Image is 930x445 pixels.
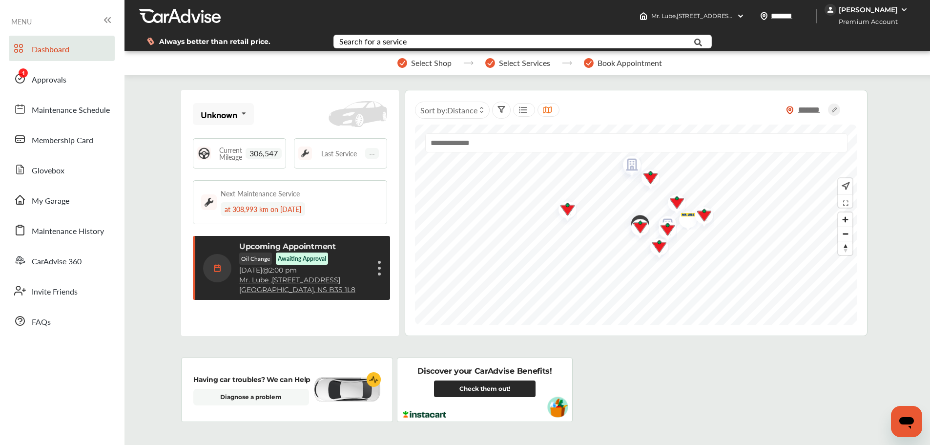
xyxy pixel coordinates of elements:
a: Glovebox [9,157,115,182]
span: [DATE] [239,266,262,275]
span: Premium Account [826,17,905,27]
span: Mr. Lube , [STREET_ADDRESS] [GEOGRAPHIC_DATA] , NS B3S 1L8 [651,12,829,20]
span: -- [365,148,379,159]
span: Dashboard [32,43,69,56]
img: placeholder_car.fcab19be.svg [329,101,387,127]
img: instacart-vehicle.0979a191.svg [547,397,568,418]
img: jVpblrzwTbfkPYzPPzSLxeg0AAAAASUVORK5CYII= [825,4,836,16]
span: Book Appointment [598,59,662,67]
img: logo-canadian-tire.png [688,202,714,231]
img: empty_shop_logo.394c5474.svg [651,211,677,242]
img: maintenance_logo [201,194,217,210]
img: instacart-logo.217963cc.svg [403,411,446,418]
img: logo-canadian-tire.png [634,164,660,193]
div: Map marker [616,152,640,182]
div: Map marker [651,211,676,242]
img: calendar-icon.35d1de04.svg [203,254,231,282]
span: MENU [11,18,32,25]
a: Dashboard [9,36,115,61]
img: logo-canadian-tire.png [616,152,641,182]
div: Map marker [651,216,676,245]
span: Invite Friends [32,286,78,298]
span: Maintenance History [32,225,104,238]
canvas: Map [415,125,857,325]
span: Last Service [321,150,357,157]
img: diagnose-vehicle.c84bcb0a.svg [312,377,381,403]
button: Zoom out [838,227,852,241]
a: Membership Card [9,127,115,152]
div: Map marker [661,189,685,218]
span: Maintenance Schedule [32,104,110,117]
img: logo-canadian-tire.png [661,189,686,218]
img: stepper-checkmark.b5569197.svg [397,58,407,68]
img: empty_shop_logo.394c5474.svg [616,151,641,182]
img: stepper-checkmark.b5569197.svg [584,58,594,68]
div: at 308,993 km on [DATE] [221,202,305,216]
a: FAQs [9,308,115,334]
a: Invite Friends [9,278,115,303]
img: cardiogram-logo.18e20815.svg [367,372,381,387]
div: Map marker [643,233,667,262]
span: @ [262,266,269,275]
div: Map marker [624,213,648,243]
span: My Garage [32,195,69,208]
p: Awaiting Approval [278,254,326,263]
span: 2:00 pm [269,266,297,275]
span: CarAdvise 360 [32,255,82,268]
a: Maintenance Schedule [9,96,115,122]
span: Glovebox [32,165,64,177]
img: stepper-arrow.e24c07c6.svg [562,61,572,65]
span: Membership Card [32,134,93,147]
span: FAQs [32,316,51,329]
img: logo-mr-lube.png [672,206,698,230]
img: location_vector.a44bc228.svg [760,12,768,20]
p: Having car troubles? We can Help [193,374,310,385]
a: [GEOGRAPHIC_DATA], NS B3S 1L8 [239,286,355,294]
p: Discover your CarAdvise Benefits! [417,366,552,377]
a: Approvals [9,66,115,91]
a: My Garage [9,187,115,212]
img: header-divider.bc55588e.svg [816,9,817,23]
a: Mr. Lube ,[STREET_ADDRESS] [239,276,340,284]
p: Upcoming Appointment [239,242,336,251]
img: logo-canadian-tire.png [551,196,577,225]
span: Distance [447,105,477,116]
img: logo-canadian-tire.png [624,213,650,243]
img: check-icon.521c8815.svg [624,210,649,240]
div: Map marker [624,210,648,240]
img: maintenance_logo [298,147,312,160]
div: Map marker [616,151,640,182]
img: header-home-logo.8d720a4f.svg [640,12,647,20]
div: Unknown [201,109,237,119]
img: stepper-arrow.e24c07c6.svg [463,61,474,65]
img: logo-canadian-tire.png [651,216,677,245]
img: logo-canadian-tire.png [643,233,669,262]
div: Next Maintenance Service [221,189,300,198]
span: Always better than retail price. [159,38,270,45]
img: recenter.ce011a49.svg [840,181,850,191]
img: location_vector_orange.38f05af8.svg [786,106,794,114]
button: Reset bearing to north [838,241,852,255]
span: 306,547 [246,148,282,159]
span: Current Mileage [216,147,246,160]
span: Select Services [499,59,550,67]
img: steering_logo [197,147,211,160]
div: Search for a service [339,38,407,45]
a: Diagnose a problem [193,389,309,405]
div: Map marker [688,202,712,231]
div: Map marker [551,196,576,225]
div: Map marker [672,206,696,230]
img: WGsFRI8htEPBVLJbROoPRyZpYNWhNONpIPPETTm6eUC0GeLEiAAAAAElFTkSuQmCC [900,6,908,14]
button: Zoom in [838,212,852,227]
iframe: Button to launch messaging window [891,406,922,437]
a: Maintenance History [9,217,115,243]
span: Select Shop [411,59,452,67]
img: stepper-checkmark.b5569197.svg [485,58,495,68]
span: Approvals [32,74,66,86]
div: Map marker [634,164,659,193]
p: Oil Change [239,253,272,265]
a: CarAdvise 360 [9,248,115,273]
